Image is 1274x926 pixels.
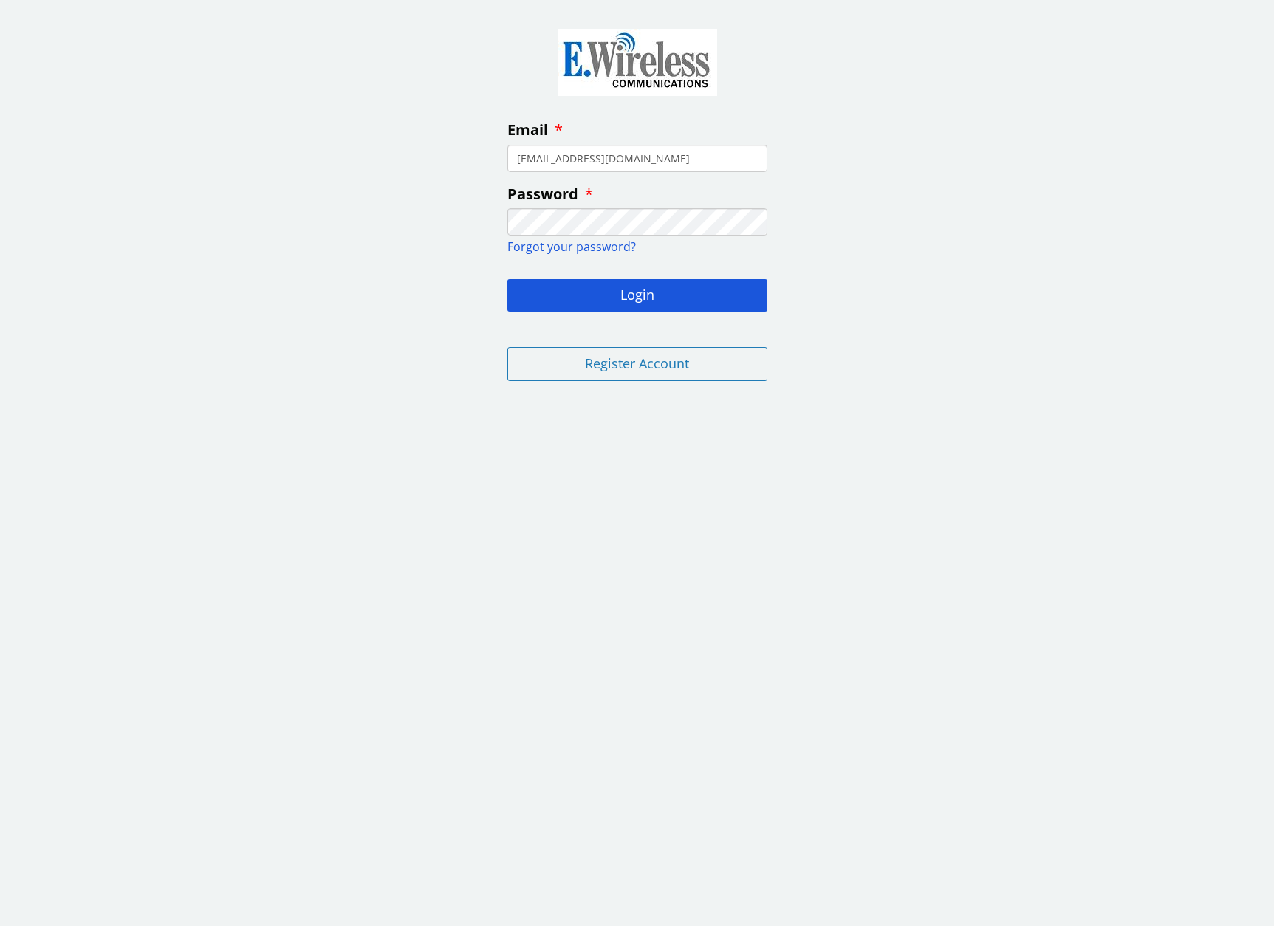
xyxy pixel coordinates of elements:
[507,145,767,172] input: enter your email address
[507,279,767,312] button: Login
[507,184,578,204] span: Password
[507,239,636,255] a: Forgot your password?
[507,120,548,140] span: Email
[507,347,767,381] button: Register Account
